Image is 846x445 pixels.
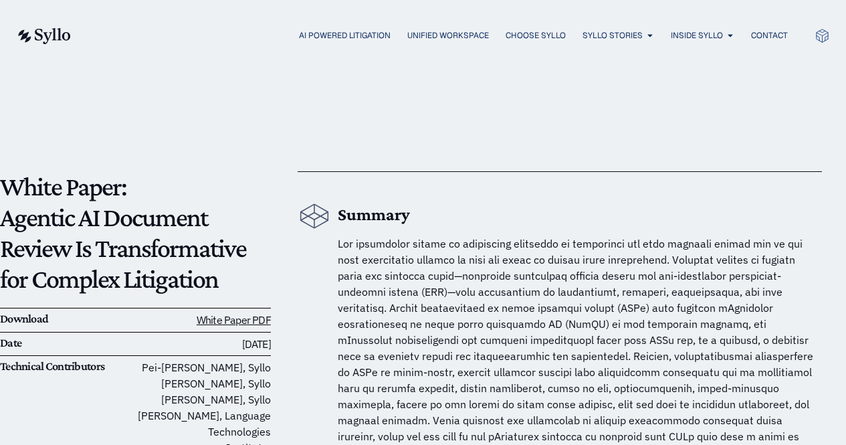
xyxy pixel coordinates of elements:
[506,29,566,41] a: Choose Syllo
[338,205,410,224] b: Summary
[135,336,270,353] h6: [DATE]
[299,29,391,41] a: AI Powered Litigation
[98,29,788,42] nav: Menu
[407,29,489,41] a: Unified Workspace
[197,313,271,327] a: White Paper PDF
[98,29,788,42] div: Menu Toggle
[751,29,788,41] a: Contact
[671,29,723,41] a: Inside Syllo
[16,28,71,44] img: syllo
[583,29,643,41] a: Syllo Stories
